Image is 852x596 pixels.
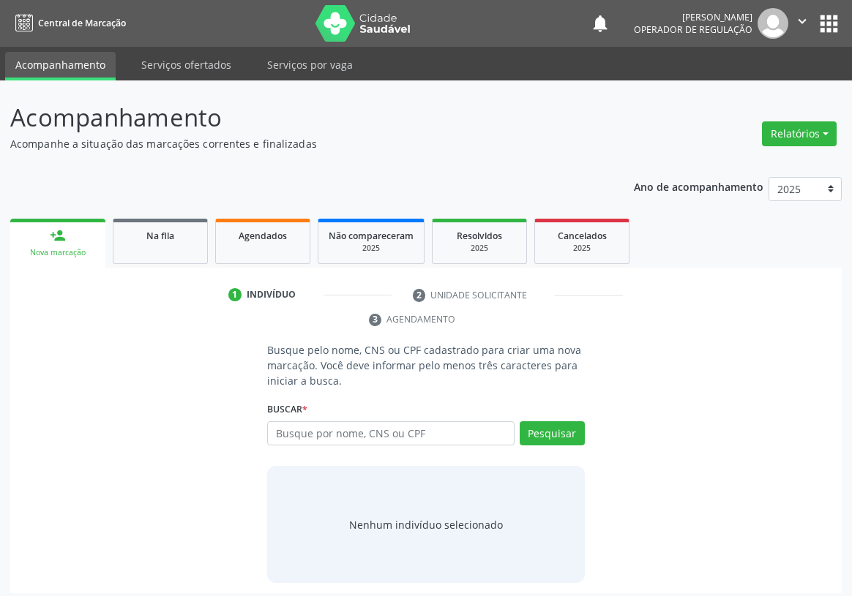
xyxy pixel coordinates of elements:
[131,52,242,78] a: Serviços ofertados
[10,136,592,151] p: Acompanhe a situação das marcações correntes e finalizadas
[239,230,287,242] span: Agendados
[20,247,95,258] div: Nova marcação
[443,243,516,254] div: 2025
[762,121,837,146] button: Relatórios
[590,13,610,34] button: notifications
[228,288,242,301] div: 1
[267,421,515,446] input: Busque por nome, CNS ou CPF
[457,230,502,242] span: Resolvidos
[794,13,810,29] i: 
[634,11,752,23] div: [PERSON_NAME]
[349,517,503,532] div: Nenhum indivíduo selecionado
[10,99,592,136] p: Acompanhamento
[247,288,296,301] div: Indivíduo
[788,8,816,39] button: 
[634,23,752,36] span: Operador de regulação
[50,227,66,244] div: person_add
[257,52,363,78] a: Serviços por vaga
[267,342,585,388] p: Busque pelo nome, CNS ou CPF cadastrado para criar uma nova marcação. Você deve informar pelo men...
[329,243,414,254] div: 2025
[329,230,414,242] span: Não compareceram
[520,421,585,446] button: Pesquisar
[545,243,619,254] div: 2025
[267,399,307,421] label: Buscar
[758,8,788,39] img: img
[5,52,116,80] a: Acompanhamento
[38,17,126,29] span: Central de Marcação
[816,11,842,37] button: apps
[558,230,607,242] span: Cancelados
[146,230,174,242] span: Na fila
[10,11,126,35] a: Central de Marcação
[634,177,763,195] p: Ano de acompanhamento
